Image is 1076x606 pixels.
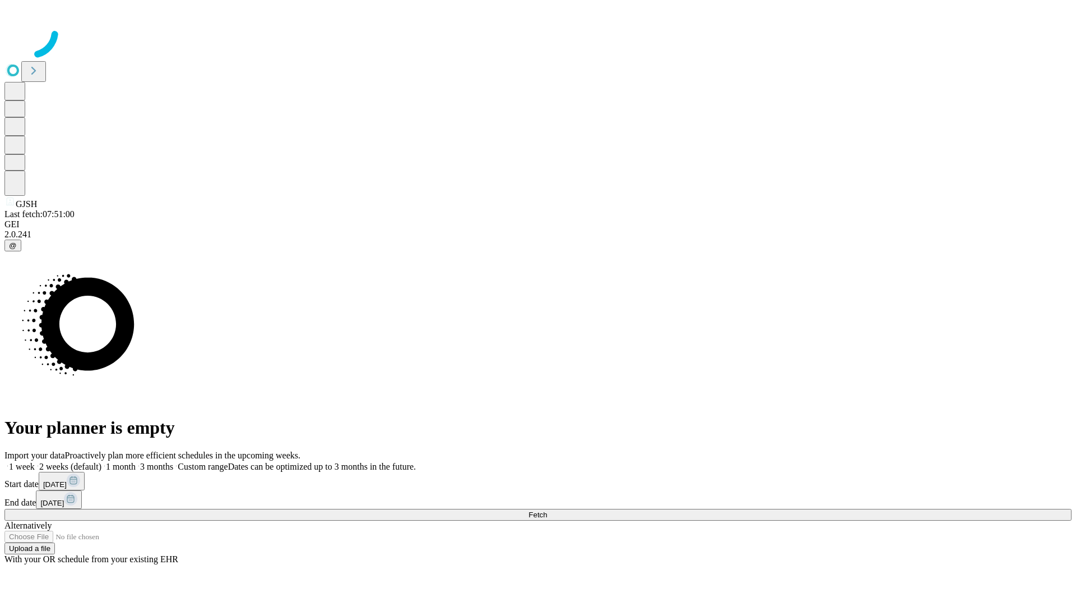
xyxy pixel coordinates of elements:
[4,509,1072,521] button: Fetch
[4,543,55,554] button: Upload a file
[4,219,1072,229] div: GEI
[4,240,21,251] button: @
[528,511,547,519] span: Fetch
[4,229,1072,240] div: 2.0.241
[9,462,35,471] span: 1 week
[39,472,85,490] button: [DATE]
[106,462,136,471] span: 1 month
[4,417,1072,438] h1: Your planner is empty
[4,521,52,530] span: Alternatively
[65,451,300,460] span: Proactively plan more efficient schedules in the upcoming weeks.
[16,199,37,209] span: GJSH
[178,462,228,471] span: Custom range
[140,462,173,471] span: 3 months
[43,480,67,489] span: [DATE]
[228,462,416,471] span: Dates can be optimized up to 3 months in the future.
[4,554,178,564] span: With your OR schedule from your existing EHR
[40,499,64,507] span: [DATE]
[36,490,82,509] button: [DATE]
[4,451,65,460] span: Import your data
[4,209,75,219] span: Last fetch: 07:51:00
[4,472,1072,490] div: Start date
[4,490,1072,509] div: End date
[9,241,17,250] span: @
[39,462,101,471] span: 2 weeks (default)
